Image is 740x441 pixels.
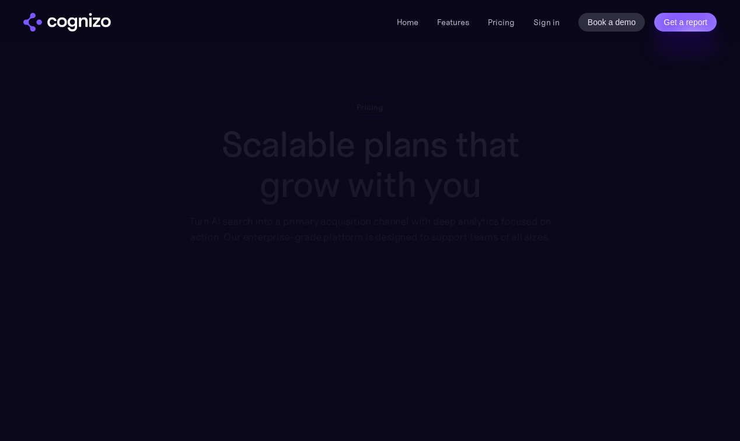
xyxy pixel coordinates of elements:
div: Pricing [357,102,383,113]
a: Home [397,17,418,27]
a: home [23,13,111,32]
a: Book a demo [578,13,645,32]
a: Get a report [654,13,717,32]
h1: Scalable plans that grow with you [181,124,560,204]
a: Pricing [488,17,515,27]
div: Turn AI search into a primary acquisition channel with deep analytics focused on action. Our ente... [181,214,560,245]
img: cognizo logo [23,13,111,32]
a: Features [437,17,469,27]
a: Sign in [533,15,560,29]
